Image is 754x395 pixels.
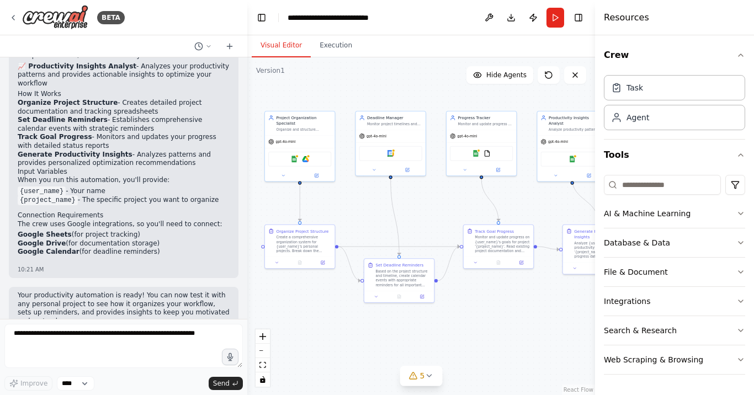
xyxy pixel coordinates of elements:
button: Visual Editor [252,34,311,57]
div: Database & Data [604,237,670,248]
strong: Generate Productivity Insights [18,151,132,158]
li: (for documentation storage) [18,239,230,248]
button: fit view [256,358,270,372]
li: - Your name [18,187,230,196]
span: Improve [20,379,47,388]
li: (for deadline reminders) [18,248,230,257]
div: Analyze productivity patterns, identify trends in goal achievement, and generate actionable insig... [549,127,604,132]
g: Edge from 589b2f96-734b-4361-bd8c-a737f9ce08a1 to 43129eb9-4955-4645-af97-d63df577bd8f [438,244,460,284]
div: Progress Tracker [458,115,513,120]
div: Search & Research [604,325,677,336]
button: Crew [604,40,745,71]
div: Productivity Insights Analyst [549,115,604,126]
div: Track Goal ProgressMonitor and update progress on {user_name}'s goals for project '{project_name}... [463,225,534,269]
button: Open in side panel [482,167,514,173]
strong: Organize Project Structure [18,99,118,106]
img: Logo [22,5,88,30]
nav: breadcrumb [288,12,399,23]
div: Create a comprehensive organization system for {user_name}'s personal projects. Break down the pr... [277,235,332,253]
code: {user_name} [18,186,66,196]
button: Open in side panel [313,259,332,266]
div: Deadline ManagerMonitor project timelines and create calendar events with reminders for important... [355,111,426,176]
code: {project_name} [18,195,78,205]
div: Productivity Insights AnalystAnalyze productivity patterns, identify trends in goal achievement, ... [537,111,608,182]
div: Web Scraping & Browsing [604,354,703,365]
li: - Monitors and updates your progress with detailed status reports [18,133,230,150]
button: 5 [400,366,443,386]
div: Analyze {user_name}'s productivity patterns for project '{project_name}' by examining progress da... [574,241,629,259]
li: - Establishes comprehensive calendar events with strategic reminders [18,116,230,133]
img: Google Sheets [291,156,298,162]
button: File & Document [604,258,745,286]
div: Organize Project StructureCreate a comprehensive organization system for {user_name}'s personal p... [264,225,336,269]
span: gpt-4o-mini [548,140,568,144]
button: zoom in [256,329,270,344]
strong: Google Calendar [18,248,79,255]
g: Edge from 3217022b-9b2e-4808-a158-9c6f785a8f24 to 43129eb9-4955-4645-af97-d63df577bd8f [338,244,460,249]
div: Version 1 [256,66,285,75]
g: Edge from f56d60cd-110a-42ef-b360-c868d9764e1a to 43129eb9-4955-4645-af97-d63df577bd8f [479,179,501,221]
span: gpt-4o-mini [367,134,386,138]
li: (for project tracking) [18,231,230,239]
div: BETA [97,11,125,24]
button: Hide Agents [466,66,533,84]
div: React Flow controls [256,329,270,387]
span: Send [213,379,230,388]
button: Open in side panel [512,259,531,266]
div: Crew [604,71,745,139]
g: Edge from 60e0b9e0-2169-4437-ab4a-04d08d709fb7 to 3217022b-9b2e-4808-a158-9c6f785a8f24 [297,185,302,221]
img: Google Sheets [569,156,576,162]
button: Hide left sidebar [254,10,269,25]
button: AI & Machine Learning [604,199,745,228]
div: Tools [604,170,745,383]
button: Switch to previous chat [190,40,216,53]
button: toggle interactivity [256,372,270,387]
strong: Track Goal Progress [18,133,92,141]
button: Improve [4,376,52,391]
button: zoom out [256,344,270,358]
li: - Creates detailed project documentation and tracking spreadsheets [18,99,230,116]
div: Progress TrackerMonitor and update progress on personal goals by reading existing project data, t... [446,111,517,176]
button: No output available [288,259,312,266]
img: FileReadTool [484,150,490,157]
button: No output available [486,259,511,266]
p: - Analyzes your productivity patterns and provides actionable insights to optimize your workflow [18,62,230,88]
g: Edge from 43129eb9-4955-4645-af97-d63df577bd8f to 80363e39-683a-477e-ab46-826b849084e5 [537,244,559,252]
button: Open in side panel [391,167,423,173]
div: Set Deadline Reminders [375,263,423,268]
button: Search & Research [604,316,745,345]
button: Hide right sidebar [571,10,586,25]
h2: Input Variables [18,168,230,177]
div: Organize Project Structure [277,228,329,234]
li: - The specific project you want to organize [18,196,230,205]
button: Integrations [604,287,745,316]
button: Click to speak your automation idea [222,349,238,365]
p: The crew uses Google integrations, so you'll need to connect: [18,220,230,229]
div: 10:21 AM [18,265,230,274]
div: Monitor project timelines and create calendar events with reminders for important deadlines, ensu... [367,122,422,126]
g: Edge from de5cb4fa-1394-4bd2-9961-77e47d60e05b to 80363e39-683a-477e-ab46-826b849084e5 [570,179,601,221]
img: Google Sheets [472,150,479,157]
div: File & Document [604,266,668,277]
img: Google Calendar [387,150,394,157]
div: Generate Productivity InsightsAnalyze {user_name}'s productivity patterns for project '{project_n... [562,225,634,275]
div: Set Deadline RemindersBased on the project structure and timeline, create calendar events with ap... [364,258,435,303]
div: Deadline Manager [367,115,422,120]
h4: Resources [604,11,649,24]
img: Google Drive [302,156,309,162]
g: Edge from d153b014-8a54-48a3-adcb-1644412ce30d to 589b2f96-734b-4361-bd8c-a737f9ce08a1 [388,179,402,255]
h2: Connection Requirements [18,211,230,220]
div: AI & Machine Learning [604,208,691,219]
div: Integrations [604,296,650,307]
button: Send [209,377,243,390]
div: Task [626,82,643,93]
strong: Google Drive [18,239,66,247]
button: Execution [311,34,361,57]
p: Your productivity automation is ready! You can now test it with any personal project to see how i... [18,291,230,325]
g: Edge from 3217022b-9b2e-4808-a158-9c6f785a8f24 to 589b2f96-734b-4361-bd8c-a737f9ce08a1 [338,244,360,284]
span: gpt-4o-mini [457,134,477,138]
button: No output available [387,293,411,300]
button: Web Scraping & Browsing [604,345,745,374]
a: React Flow attribution [564,387,593,393]
div: Generate Productivity Insights [574,228,629,240]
